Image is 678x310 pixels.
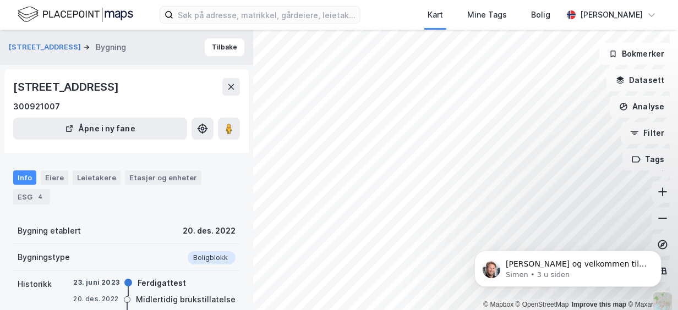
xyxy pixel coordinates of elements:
div: Mine Tags [467,8,507,21]
div: 20. des. 2022 [183,224,236,237]
div: Leietakere [73,170,121,185]
button: Tilbake [205,38,244,56]
a: Mapbox [483,301,513,308]
div: Bygning [96,41,126,54]
button: Åpne i ny fane [13,118,187,140]
span: [PERSON_NAME] og velkommen til Newsec Maps, [PERSON_NAME] Om det er du lurer på så er det bare å ... [48,32,189,85]
a: Improve this map [572,301,626,308]
img: logo.f888ab2527a4732fd821a326f86c7f29.svg [18,5,133,24]
div: Midlertidig brukstillatelse [136,293,236,306]
div: 23. juni 2023 [73,278,119,287]
button: Filter [621,122,674,144]
div: Bygningstype [18,251,70,264]
div: Ferdigattest [138,276,186,290]
button: Analyse [610,96,674,118]
div: Bygning etablert [18,224,81,237]
a: OpenStreetMap [516,301,569,308]
div: Kart [428,8,443,21]
div: 300921007 [13,100,60,113]
div: Eiere [41,170,68,185]
p: Message from Simen, sent 3 u siden [48,42,190,52]
div: Bolig [531,8,550,21]
div: ESG [13,189,50,204]
div: 20. des. 2022 [73,294,118,304]
div: Info [13,170,36,185]
div: [STREET_ADDRESS] [13,78,121,96]
div: [PERSON_NAME] [580,8,643,21]
button: [STREET_ADDRESS] [9,42,83,53]
div: Historikk [18,278,52,291]
div: 4 [35,191,46,202]
div: Etasjer og enheter [129,173,197,182]
input: Søk på adresse, matrikkel, gårdeiere, leietakere eller personer [173,7,360,23]
button: Datasett [606,69,674,91]
button: Tags [622,148,674,170]
button: Bokmerker [599,43,674,65]
iframe: Intercom notifications melding [458,228,678,305]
